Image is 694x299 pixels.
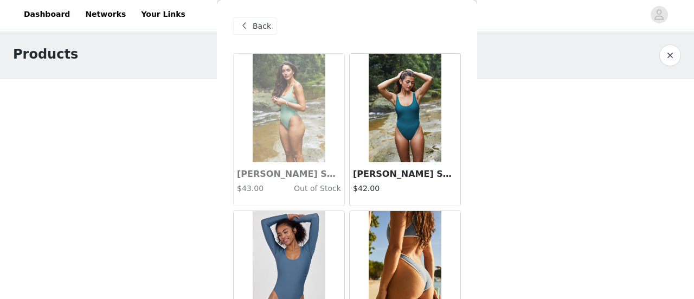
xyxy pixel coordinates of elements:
[253,54,325,162] img: Catherine Surf One Piece - Clover
[13,44,78,64] h1: Products
[253,21,271,32] span: Back
[353,168,457,181] h3: [PERSON_NAME] Surf One Piece - Lake
[272,183,341,194] h4: Out of Stock
[17,2,76,27] a: Dashboard
[79,2,132,27] a: Networks
[237,183,272,194] h4: $43.00
[237,168,341,181] h3: [PERSON_NAME] Surf One Piece - Clover
[369,54,441,162] img: Catherine Surf One Piece - Lake
[353,183,457,194] h4: $42.00
[654,6,664,23] div: avatar
[134,2,192,27] a: Your Links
